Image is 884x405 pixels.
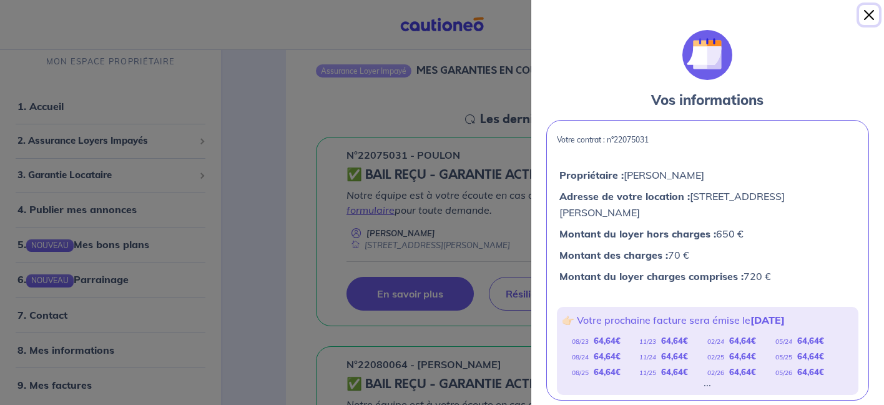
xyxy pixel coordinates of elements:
[559,268,856,284] p: 720 €
[729,336,756,346] strong: 64,64 €
[572,353,589,361] em: 08/24
[594,351,621,361] strong: 64,64 €
[661,336,688,346] strong: 64,64 €
[707,353,724,361] em: 02/25
[639,353,656,361] em: 11/24
[750,314,785,326] strong: [DATE]
[797,367,824,377] strong: 64,64 €
[707,337,724,346] em: 02/24
[639,369,656,377] em: 11/25
[559,190,690,202] strong: Adresse de votre location :
[559,169,624,181] strong: Propriétaire :
[729,351,756,361] strong: 64,64 €
[594,367,621,377] strong: 64,64 €
[775,337,792,346] em: 05/24
[859,5,879,25] button: Close
[775,353,792,361] em: 05/25
[661,367,688,377] strong: 64,64 €
[572,337,589,346] em: 08/23
[559,226,856,242] p: 650 €
[661,351,688,361] strong: 64,64 €
[557,136,858,144] p: Votre contrat : n°22075031
[797,351,824,361] strong: 64,64 €
[594,336,621,346] strong: 64,64 €
[775,369,792,377] em: 05/26
[559,249,668,261] strong: Montant des charges :
[559,270,744,282] strong: Montant du loyer charges comprises :
[704,380,711,385] div: ...
[639,337,656,346] em: 11/23
[559,188,856,221] p: [STREET_ADDRESS][PERSON_NAME]
[572,369,589,377] em: 08/25
[682,30,732,80] img: illu_calendar.svg
[707,369,724,377] em: 02/26
[559,167,856,183] p: [PERSON_NAME]
[797,336,824,346] strong: 64,64 €
[651,91,764,109] strong: Vos informations
[562,312,853,328] p: 👉🏻 Votre prochaine facture sera émise le
[559,227,716,240] strong: Montant du loyer hors charges :
[559,247,856,263] p: 70 €
[729,367,756,377] strong: 64,64 €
